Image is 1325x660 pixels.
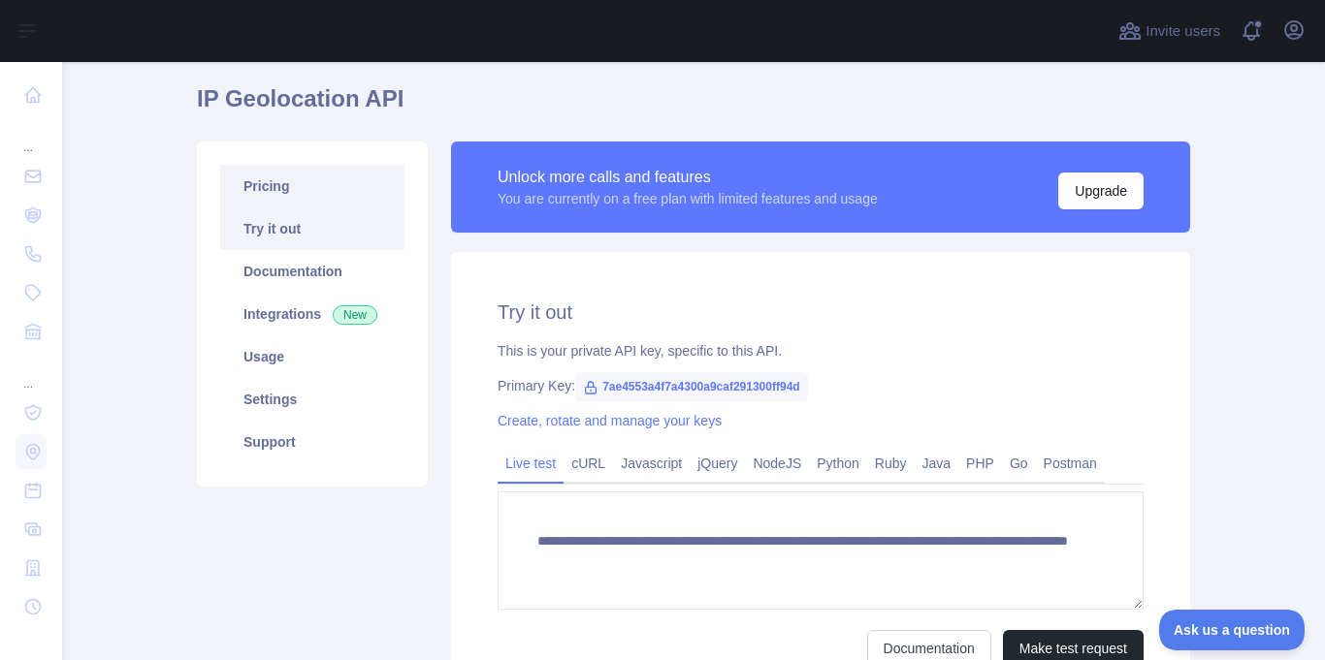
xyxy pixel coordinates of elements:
a: Ruby [867,448,915,479]
a: Java [915,448,959,479]
span: Invite users [1146,20,1220,43]
div: ... [16,116,47,155]
a: Settings [220,378,404,421]
span: 7ae4553a4f7a4300a9caf291300ff94d [575,372,808,401]
button: Invite users [1115,16,1224,47]
div: This is your private API key, specific to this API. [498,341,1144,361]
h1: IP Geolocation API [197,83,1190,130]
a: Postman [1036,448,1105,479]
a: Python [809,448,867,479]
div: ... [16,353,47,392]
a: Create, rotate and manage your keys [498,413,722,428]
a: Documentation [220,250,404,293]
a: Integrations New [220,293,404,335]
a: jQuery [690,448,745,479]
button: Upgrade [1058,173,1144,209]
a: NodeJS [745,448,809,479]
iframe: Toggle Customer Support [1159,610,1306,650]
a: Live test [498,448,564,479]
a: Javascript [613,448,690,479]
div: Primary Key: [498,376,1144,395]
a: Try it out [220,207,404,250]
div: Unlock more calls and features [498,166,878,189]
a: Usage [220,335,404,378]
a: Go [1002,448,1036,479]
span: New [333,305,377,325]
a: PHP [958,448,1002,479]
div: You are currently on a free plan with limited features and usage [498,189,878,208]
h2: Try it out [498,299,1144,326]
a: cURL [564,448,613,479]
a: Pricing [220,165,404,207]
a: Support [220,421,404,463]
